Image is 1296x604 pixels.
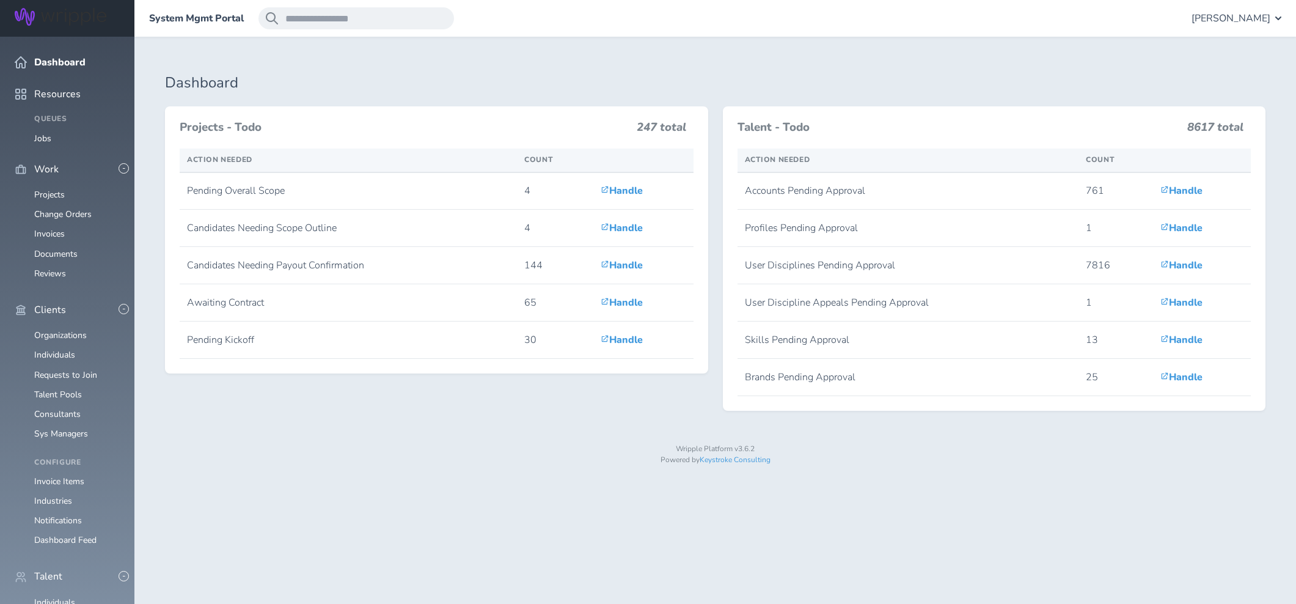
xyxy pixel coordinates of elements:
[1078,210,1153,247] td: 1
[517,284,593,322] td: 65
[180,172,517,210] td: Pending Overall Scope
[165,75,1265,92] h1: Dashboard
[738,284,1079,322] td: User Discipline Appeals Pending Approval
[34,571,62,582] span: Talent
[119,163,129,174] button: -
[1187,121,1243,139] h3: 8617 total
[738,172,1079,210] td: Accounts Pending Approval
[738,322,1079,359] td: Skills Pending Approval
[1078,322,1153,359] td: 13
[1078,247,1153,284] td: 7816
[637,121,686,139] h3: 247 total
[34,515,82,526] a: Notifications
[517,322,593,359] td: 30
[15,8,106,26] img: Wripple
[745,155,810,164] span: Action Needed
[34,133,51,144] a: Jobs
[1078,284,1153,322] td: 1
[1192,7,1281,29] button: [PERSON_NAME]
[1078,172,1153,210] td: 761
[738,359,1079,396] td: Brands Pending Approval
[119,304,129,314] button: -
[601,259,643,272] a: Handle
[34,228,65,240] a: Invoices
[601,333,643,347] a: Handle
[165,456,1265,465] p: Powered by
[34,534,97,546] a: Dashboard Feed
[34,476,84,487] a: Invoice Items
[524,155,553,164] span: Count
[517,172,593,210] td: 4
[601,221,643,235] a: Handle
[34,164,59,175] span: Work
[180,121,629,134] h3: Projects - Todo
[34,428,88,440] a: Sys Managers
[34,115,120,123] h4: Queues
[700,455,771,465] a: Keystroke Consulting
[34,208,92,220] a: Change Orders
[517,210,593,247] td: 4
[187,155,252,164] span: Action Needed
[1160,370,1203,384] a: Handle
[1160,333,1203,347] a: Handle
[34,189,65,201] a: Projects
[34,495,72,507] a: Industries
[34,248,78,260] a: Documents
[1078,359,1153,396] td: 25
[1086,155,1115,164] span: Count
[1160,221,1203,235] a: Handle
[165,445,1265,454] p: Wripple Platform v3.6.2
[517,247,593,284] td: 144
[738,121,1181,134] h3: Talent - Todo
[1160,184,1203,197] a: Handle
[34,389,82,400] a: Talent Pools
[34,408,81,420] a: Consultants
[119,571,129,581] button: -
[34,268,66,279] a: Reviews
[34,304,66,315] span: Clients
[1160,296,1203,309] a: Handle
[34,57,86,68] span: Dashboard
[601,184,643,197] a: Handle
[180,322,517,359] td: Pending Kickoff
[180,247,517,284] td: Candidates Needing Payout Confirmation
[738,247,1079,284] td: User Disciplines Pending Approval
[1192,13,1270,24] span: [PERSON_NAME]
[34,349,75,361] a: Individuals
[149,13,244,24] a: System Mgmt Portal
[34,459,120,467] h4: Configure
[1160,259,1203,272] a: Handle
[601,296,643,309] a: Handle
[180,284,517,322] td: Awaiting Contract
[34,89,81,100] span: Resources
[34,330,87,341] a: Organizations
[738,210,1079,247] td: Profiles Pending Approval
[180,210,517,247] td: Candidates Needing Scope Outline
[34,369,97,381] a: Requests to Join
